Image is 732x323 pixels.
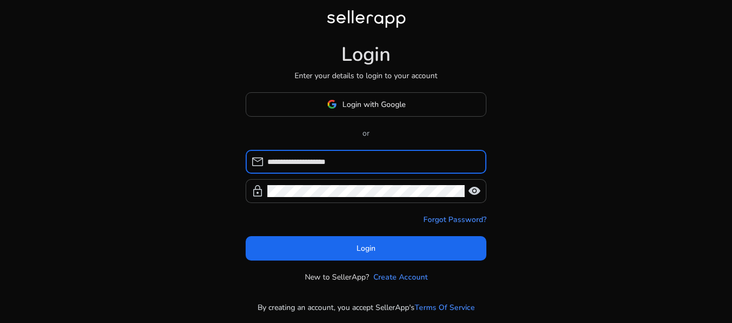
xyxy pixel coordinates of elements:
span: mail [251,155,264,168]
span: lock [251,185,264,198]
span: Login with Google [342,99,405,110]
span: Login [356,243,376,254]
p: or [246,128,486,139]
h1: Login [341,43,391,66]
a: Terms Of Service [415,302,475,313]
p: New to SellerApp? [305,271,369,283]
p: Enter your details to login to your account [295,70,437,81]
button: Login with Google [246,92,486,117]
a: Create Account [373,271,428,283]
a: Forgot Password? [423,214,486,225]
span: visibility [468,185,481,198]
button: Login [246,236,486,261]
img: google-logo.svg [327,99,337,109]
